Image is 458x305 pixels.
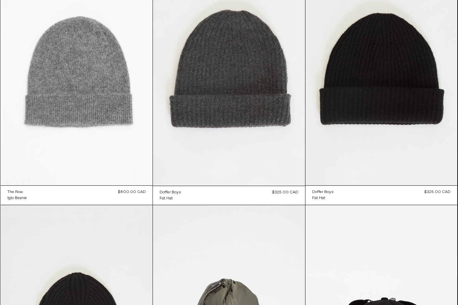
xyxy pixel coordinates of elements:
div: The Row [7,189,23,195]
a: Doffer Boys [160,189,181,195]
a: The Row [7,189,27,195]
a: Doffer Boys [312,189,334,195]
div: $325.00 CAD [424,189,451,195]
div: $325.00 CAD [272,189,298,195]
a: Fat Hat [312,195,334,201]
a: Fat Hat [160,195,181,201]
div: Iglo Beanie [7,195,27,201]
div: Fat Hat [312,195,325,201]
div: Doffer Boys [312,189,334,195]
a: Iglo Beanie [7,195,27,201]
div: $800.00 CAD [118,189,146,195]
div: Fat Hat [160,196,173,201]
